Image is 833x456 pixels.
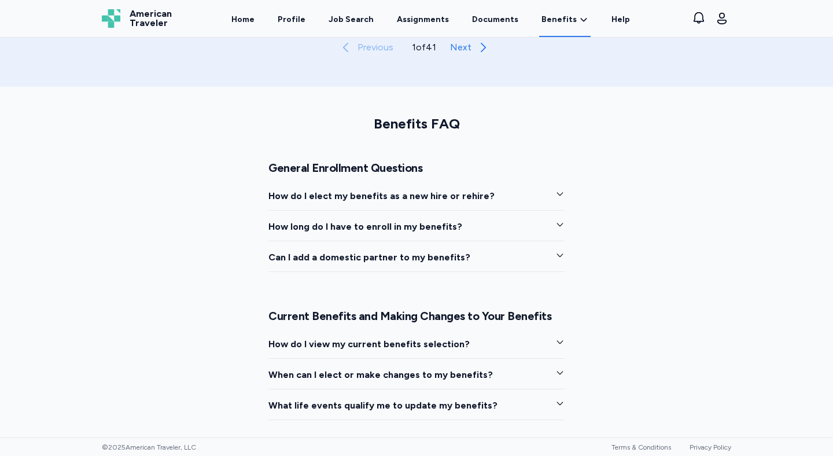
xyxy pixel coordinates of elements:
span: When can I elect or make changes to my benefits? [268,368,493,382]
h2: Current Benefits and Making Changes to Your Benefits [268,309,565,323]
div: Job Search [329,14,374,25]
button: When can I elect or make changes to my benefits? [268,368,565,389]
span: Next [450,41,471,54]
span: Previous [357,41,393,54]
button: Can I add a domestic partner to my benefits? [268,251,565,272]
span: How long do I have to enroll in my benefits? [268,220,462,234]
span: What life events qualify me to update my benefits? [268,399,497,413]
button: Previous [334,36,403,59]
span: © 2025 American Traveler, LLC [102,443,196,452]
span: American Traveler [130,9,172,28]
span: Benefits [541,14,577,25]
span: How do I view my current benefits selection? [268,337,470,351]
button: How do I view my current benefits selection? [268,337,565,359]
h2: General Enrollment Questions [268,161,565,175]
button: How do I elect my benefits as a new hire or rehire? [268,189,565,211]
a: Benefits [541,14,588,25]
button: What life events qualify me to update my benefits? [268,399,565,420]
img: Logo [102,9,120,28]
h2: Benefits FAQ [374,115,460,133]
a: Privacy Policy [690,443,731,451]
a: Terms & Conditions [611,443,671,451]
button: Next [445,36,499,59]
span: How do I elect my benefits as a new hire or rehire? [268,189,495,203]
span: Can I add a domestic partner to my benefits? [268,251,470,264]
button: How long do I have to enroll in my benefits? [268,220,565,241]
p: 1 of 41 [412,41,436,54]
